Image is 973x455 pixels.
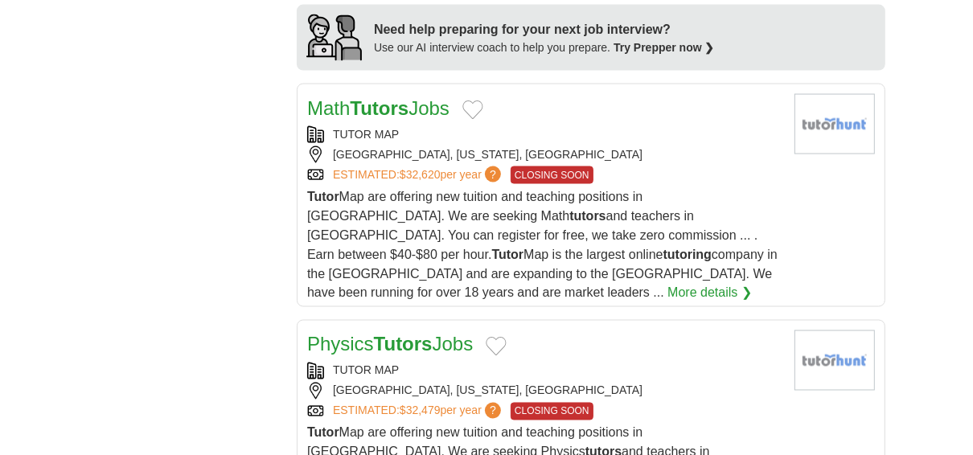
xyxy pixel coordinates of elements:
span: $32,479 [400,404,441,417]
a: ESTIMATED:$32,479per year? [333,403,504,420]
span: CLOSING SOON [511,403,593,420]
strong: Tutors [350,97,408,119]
a: More details ❯ [667,284,752,303]
span: CLOSING SOON [511,166,593,184]
a: PhysicsTutorsJobs [307,334,473,355]
img: Company logo [794,94,875,154]
strong: Tutor [307,426,339,440]
div: [GEOGRAPHIC_DATA], [US_STATE], [GEOGRAPHIC_DATA] [307,383,782,400]
div: TUTOR MAP [307,363,782,379]
span: $32,620 [400,168,441,181]
strong: Tutor [492,248,524,261]
div: Use our AI interview coach to help you prepare. [374,39,715,56]
a: MathTutorsJobs [307,97,450,119]
a: Try Prepper now ❯ [614,41,715,54]
strong: tutors [569,209,606,223]
img: Company logo [794,330,875,391]
a: ESTIMATED:$32,620per year? [333,166,504,184]
div: [GEOGRAPHIC_DATA], [US_STATE], [GEOGRAPHIC_DATA] [307,146,782,163]
strong: Tutors [374,334,433,355]
span: Map are offering new tuition and teaching positions in [GEOGRAPHIC_DATA]. We are seeking Math and... [307,190,778,300]
strong: tutoring [663,248,712,261]
button: Add to favorite jobs [462,100,483,120]
span: ? [485,166,501,182]
button: Add to favorite jobs [486,337,507,356]
div: Need help preparing for your next job interview? [374,20,715,39]
strong: Tutor [307,190,339,203]
div: TUTOR MAP [307,126,782,143]
span: ? [485,403,501,419]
